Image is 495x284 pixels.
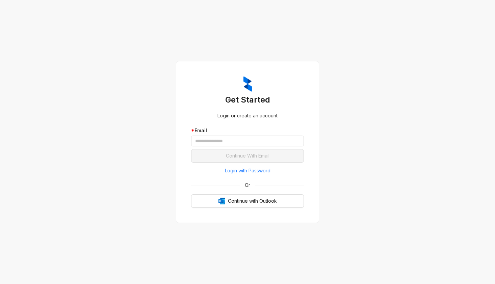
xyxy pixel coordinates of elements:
[191,127,304,134] div: Email
[191,112,304,119] div: Login or create an account
[240,181,255,189] span: Or
[191,165,304,176] button: Login with Password
[228,197,277,205] span: Continue with Outlook
[191,94,304,105] h3: Get Started
[191,149,304,163] button: Continue With Email
[218,198,225,204] img: Outlook
[243,76,252,92] img: ZumaIcon
[225,167,270,174] span: Login with Password
[191,194,304,208] button: OutlookContinue with Outlook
